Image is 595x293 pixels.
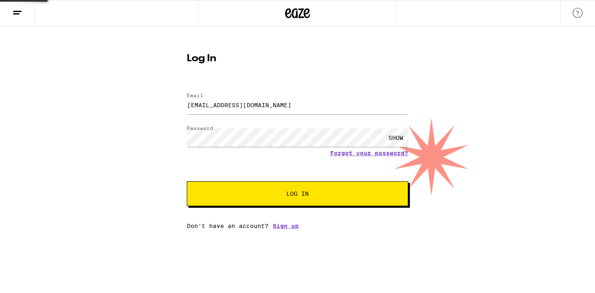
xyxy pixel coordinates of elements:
[187,54,408,64] h1: Log In
[187,125,213,131] label: Password
[5,6,59,12] span: Hi. Need any help?
[286,191,309,197] span: Log In
[330,150,408,156] a: Forgot your password?
[187,96,408,114] input: Email
[273,223,299,229] a: Sign up
[187,181,408,206] button: Log In
[187,223,408,229] div: Don't have an account?
[383,128,408,147] div: SHOW
[187,93,203,98] label: Email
